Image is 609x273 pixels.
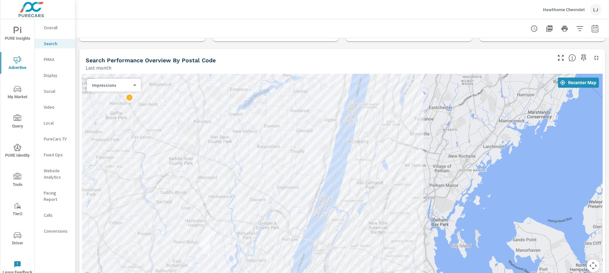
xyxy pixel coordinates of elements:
[590,4,601,15] div: LJ
[44,120,70,126] p: Local
[35,166,75,182] div: Website Analytics
[44,152,70,158] p: Fixed Ops
[44,56,70,63] p: PMAX
[35,118,75,128] div: Local
[2,85,33,101] span: My Market
[589,22,601,35] button: Select Date Range
[92,82,131,88] p: Impressions
[35,71,75,80] div: Display
[556,53,566,63] button: Make Fullscreen
[591,53,601,63] button: Minimize Widget
[44,88,70,94] p: Social
[560,80,596,85] span: Recenter Map
[573,22,586,35] button: Apply Filters
[568,54,576,62] span: Understand Search performance data by postal code. Individual postal codes can be selected and ex...
[87,82,136,88] div: Impressions
[35,226,75,236] div: Conversions
[2,202,33,218] span: Tier2
[558,22,571,35] button: Print Report
[44,167,70,180] p: Website Analytics
[587,259,599,272] button: Map camera controls
[35,86,75,96] div: Social
[44,212,70,218] p: Calls
[35,150,75,160] div: Fixed Ops
[35,210,75,220] div: Calls
[35,134,75,144] div: PureCars TV
[44,190,70,202] p: Pacing Report
[35,39,75,48] div: Search
[86,64,111,72] p: Last month
[2,56,33,72] span: Advertise
[44,24,70,31] p: Overall
[44,72,70,78] p: Display
[86,57,216,64] h5: Search Performance Overview By Postal Code
[543,7,585,12] p: Hawthorne Chevrolet
[2,144,33,159] span: PURE Identity
[2,114,33,130] span: Query
[2,231,33,247] span: Driver
[44,104,70,110] p: Video
[35,23,75,32] div: Overall
[44,228,70,234] p: Conversions
[44,136,70,142] p: PureCars TV
[35,102,75,112] div: Video
[35,55,75,64] div: PMAX
[35,188,75,204] div: Pacing Report
[543,22,556,35] button: "Export Report to PDF"
[2,173,33,188] span: Tools
[2,27,33,42] span: PURE Insights
[558,78,599,88] button: Recenter Map
[44,40,70,47] p: Search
